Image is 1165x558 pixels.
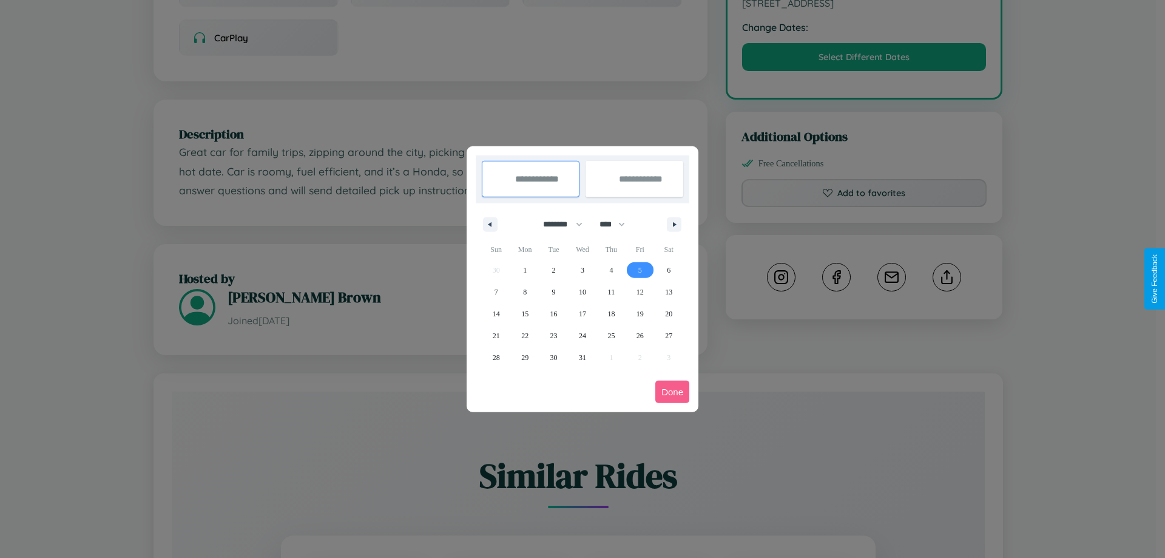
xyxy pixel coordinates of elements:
[521,325,528,347] span: 22
[482,303,510,325] button: 14
[550,325,558,347] span: 23
[626,325,654,347] button: 26
[655,303,683,325] button: 20
[655,240,683,259] span: Sat
[655,325,683,347] button: 27
[579,281,586,303] span: 10
[552,281,556,303] span: 9
[521,347,528,369] span: 29
[523,281,527,303] span: 8
[626,240,654,259] span: Fri
[637,303,644,325] span: 19
[608,281,615,303] span: 11
[510,240,539,259] span: Mon
[665,281,672,303] span: 13
[482,347,510,369] button: 28
[655,281,683,303] button: 13
[568,281,596,303] button: 10
[550,347,558,369] span: 30
[539,259,568,281] button: 2
[568,347,596,369] button: 31
[626,303,654,325] button: 19
[568,303,596,325] button: 17
[581,259,584,281] span: 3
[510,347,539,369] button: 29
[607,325,615,347] span: 25
[482,325,510,347] button: 21
[510,259,539,281] button: 1
[667,259,670,281] span: 6
[482,240,510,259] span: Sun
[495,281,498,303] span: 7
[493,303,500,325] span: 14
[539,325,568,347] button: 23
[607,303,615,325] span: 18
[597,281,626,303] button: 11
[539,281,568,303] button: 9
[597,240,626,259] span: Thu
[597,259,626,281] button: 4
[550,303,558,325] span: 16
[493,347,500,369] span: 28
[597,303,626,325] button: 18
[539,303,568,325] button: 16
[510,303,539,325] button: 15
[482,281,510,303] button: 7
[597,325,626,347] button: 25
[1150,254,1159,304] div: Give Feedback
[510,325,539,347] button: 22
[637,325,644,347] span: 26
[655,381,689,403] button: Done
[568,240,596,259] span: Wed
[638,259,642,281] span: 5
[523,259,527,281] span: 1
[626,281,654,303] button: 12
[665,325,672,347] span: 27
[579,325,586,347] span: 24
[521,303,528,325] span: 15
[510,281,539,303] button: 8
[626,259,654,281] button: 5
[655,259,683,281] button: 6
[539,347,568,369] button: 30
[579,303,586,325] span: 17
[568,259,596,281] button: 3
[637,281,644,303] span: 12
[539,240,568,259] span: Tue
[552,259,556,281] span: 2
[568,325,596,347] button: 24
[665,303,672,325] span: 20
[493,325,500,347] span: 21
[609,259,613,281] span: 4
[579,347,586,369] span: 31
